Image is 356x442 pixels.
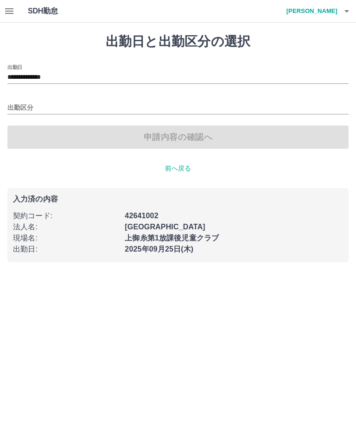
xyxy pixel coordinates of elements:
b: 42641002 [125,212,158,220]
p: 法人名 : [13,221,119,233]
b: 2025年09月25日(木) [125,245,193,253]
p: 前へ戻る [7,164,349,173]
p: 入力済の内容 [13,196,343,203]
p: 契約コード : [13,210,119,221]
b: [GEOGRAPHIC_DATA] [125,223,205,231]
h1: 出勤日と出勤区分の選択 [7,34,349,50]
label: 出勤日 [7,63,22,70]
p: 現場名 : [13,233,119,244]
b: 上御糸第1放課後児童クラブ [125,234,219,242]
p: 出勤日 : [13,244,119,255]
